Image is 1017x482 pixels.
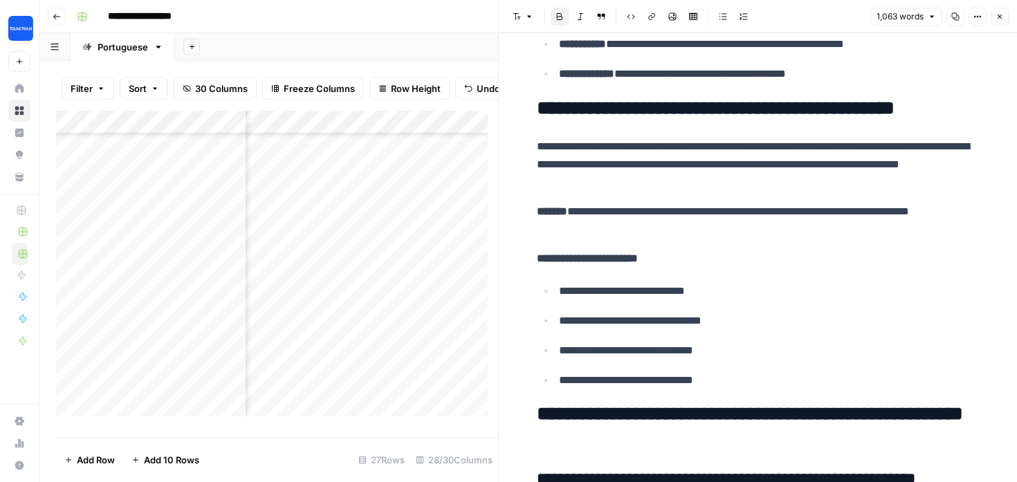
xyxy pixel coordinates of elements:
[123,449,208,471] button: Add 10 Rows
[8,166,30,188] a: Your Data
[77,453,115,467] span: Add Row
[62,77,114,100] button: Filter
[391,82,441,95] span: Row Height
[174,77,257,100] button: 30 Columns
[56,449,123,471] button: Add Row
[120,77,168,100] button: Sort
[8,454,30,476] button: Help + Support
[870,8,942,26] button: 1,063 words
[284,82,355,95] span: Freeze Columns
[8,77,30,100] a: Home
[71,33,175,61] a: Portuguese
[144,453,199,467] span: Add 10 Rows
[410,449,498,471] div: 28/30 Columns
[8,100,30,122] a: Browse
[262,77,364,100] button: Freeze Columns
[455,77,509,100] button: Undo
[71,82,93,95] span: Filter
[877,10,924,23] span: 1,063 words
[369,77,450,100] button: Row Height
[8,122,30,144] a: Insights
[8,144,30,166] a: Opportunities
[8,432,30,454] a: Usage
[98,40,148,54] div: Portuguese
[353,449,410,471] div: 27 Rows
[8,16,33,41] img: Tractian Logo
[8,11,30,46] button: Workspace: Tractian
[129,82,147,95] span: Sort
[8,410,30,432] a: Settings
[195,82,248,95] span: 30 Columns
[477,82,500,95] span: Undo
